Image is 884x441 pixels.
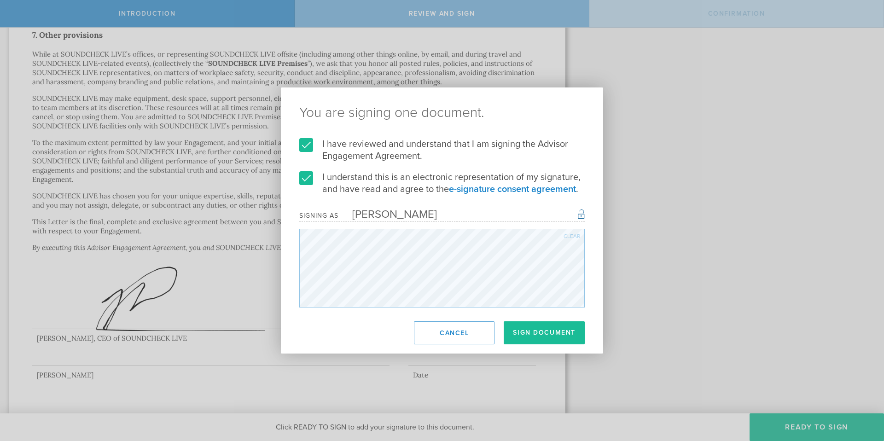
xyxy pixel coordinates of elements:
[449,184,576,195] a: e-signature consent agreement
[299,106,585,120] ng-pluralize: You are signing one document.
[504,321,585,344] button: Sign Document
[299,138,585,162] label: I have reviewed and understand that I am signing the Advisor Engagement Agreement.
[299,171,585,195] label: I understand this is an electronic representation of my signature, and have read and agree to the .
[338,208,437,221] div: [PERSON_NAME]
[414,321,494,344] button: Cancel
[299,212,338,220] div: Signing as
[838,369,884,413] iframe: Chat Widget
